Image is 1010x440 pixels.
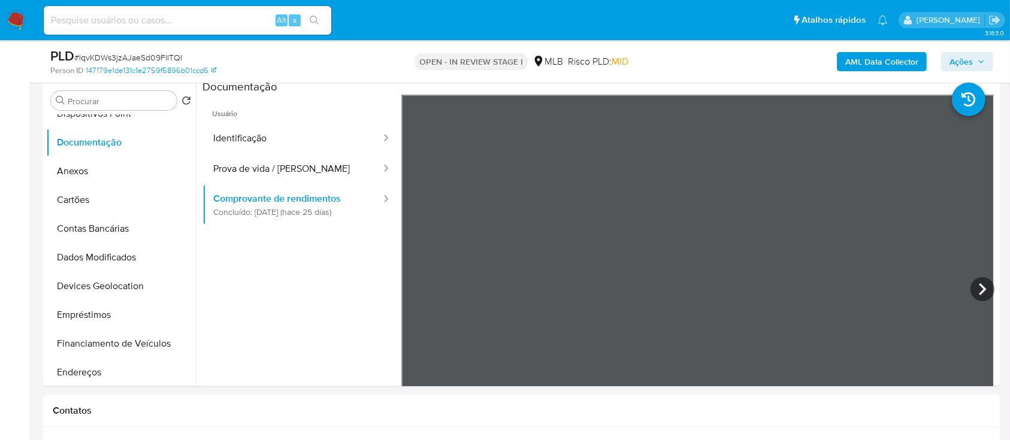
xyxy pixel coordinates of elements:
[74,51,182,63] span: # lqvKDWs3jzAJaeSd09FlITQI
[46,128,196,157] button: Documentação
[568,55,628,68] span: Risco PLD:
[46,329,196,358] button: Financiamento de Veículos
[985,28,1004,38] span: 3.163.0
[533,55,563,68] div: MLB
[802,14,866,26] span: Atalhos rápidos
[182,96,191,109] button: Retornar ao pedido padrão
[949,52,973,71] span: Ações
[878,15,888,25] a: Notificações
[293,14,297,26] span: s
[46,186,196,214] button: Cartões
[917,14,984,26] p: carlos.guerra@mercadopago.com.br
[46,214,196,243] button: Contas Bancárias
[50,65,83,76] b: Person ID
[46,272,196,301] button: Devices Geolocation
[845,52,918,71] b: AML Data Collector
[46,301,196,329] button: Empréstimos
[86,65,216,76] a: 147179e1de131c1e2759f5896b01ccd6
[988,14,1001,26] a: Sair
[46,157,196,186] button: Anexos
[415,53,528,70] p: OPEN - IN REVIEW STAGE I
[277,14,286,26] span: Alt
[941,52,993,71] button: Ações
[46,358,196,387] button: Endereços
[56,96,65,105] button: Procurar
[53,405,991,417] h1: Contatos
[837,52,927,71] button: AML Data Collector
[50,46,74,65] b: PLD
[68,96,172,107] input: Procurar
[44,13,331,28] input: Pesquise usuários ou casos...
[612,54,628,68] span: MID
[46,243,196,272] button: Dados Modificados
[302,12,326,29] button: search-icon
